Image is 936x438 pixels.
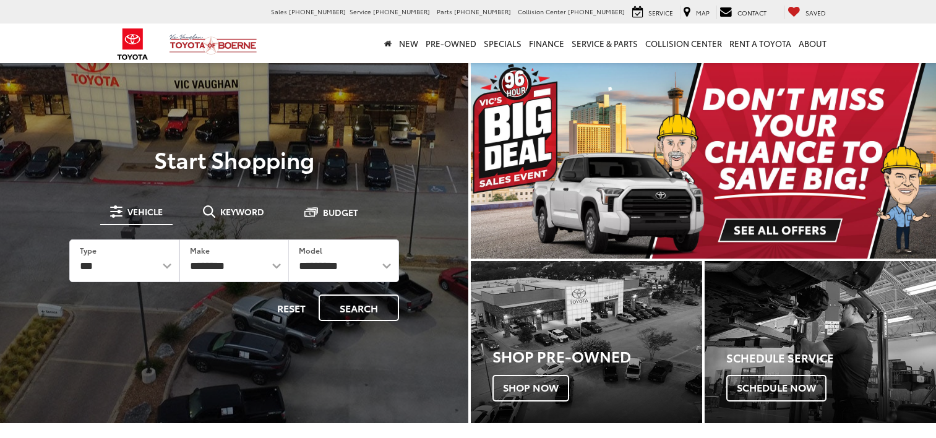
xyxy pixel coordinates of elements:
[726,375,827,401] span: Schedule Now
[568,24,642,63] a: Service & Parts: Opens in a new tab
[737,8,766,17] span: Contact
[454,7,511,16] span: [PHONE_NUMBER]
[648,8,673,17] span: Service
[716,6,770,19] a: Contact
[319,294,399,321] button: Search
[642,24,726,63] a: Collision Center
[271,7,287,16] span: Sales
[471,261,702,423] a: Shop Pre-Owned Shop Now
[220,207,264,216] span: Keyword
[705,261,936,423] a: Schedule Service Schedule Now
[784,6,829,19] a: My Saved Vehicles
[127,207,163,216] span: Vehicle
[525,24,568,63] a: Finance
[289,7,346,16] span: [PHONE_NUMBER]
[437,7,452,16] span: Parts
[492,348,702,364] h3: Shop Pre-Owned
[422,24,480,63] a: Pre-Owned
[190,245,210,255] label: Make
[568,7,625,16] span: [PHONE_NUMBER]
[726,24,795,63] a: Rent a Toyota
[492,375,569,401] span: Shop Now
[80,245,97,255] label: Type
[373,7,430,16] span: [PHONE_NUMBER]
[705,261,936,423] div: Toyota
[380,24,395,63] a: Home
[696,8,710,17] span: Map
[323,208,358,217] span: Budget
[518,7,566,16] span: Collision Center
[805,8,826,17] span: Saved
[471,261,702,423] div: Toyota
[795,24,830,63] a: About
[299,245,322,255] label: Model
[480,24,525,63] a: Specials
[680,6,713,19] a: Map
[169,33,257,55] img: Vic Vaughan Toyota of Boerne
[726,352,936,364] h4: Schedule Service
[52,147,416,171] p: Start Shopping
[350,7,371,16] span: Service
[267,294,316,321] button: Reset
[629,6,676,19] a: Service
[395,24,422,63] a: New
[109,24,156,64] img: Toyota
